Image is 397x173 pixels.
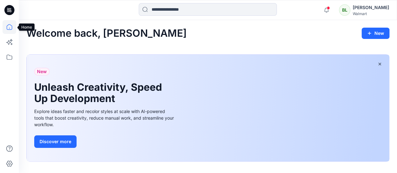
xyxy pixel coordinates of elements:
[353,4,389,11] div: [PERSON_NAME]
[34,108,175,128] div: Explore ideas faster and recolor styles at scale with AI-powered tools that boost creativity, red...
[26,28,187,39] h2: Welcome back, [PERSON_NAME]
[34,82,166,104] h1: Unleash Creativity, Speed Up Development
[34,135,175,148] a: Discover more
[362,28,389,39] button: New
[37,68,47,75] span: New
[339,4,350,16] div: BL
[34,135,77,148] button: Discover more
[353,11,389,16] div: Walmart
